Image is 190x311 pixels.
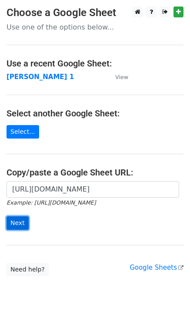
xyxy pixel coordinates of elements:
h3: Choose a Google Sheet [7,7,183,19]
a: View [107,73,128,81]
p: Use one of the options below... [7,23,183,32]
h4: Copy/paste a Google Sheet URL: [7,167,183,178]
a: Google Sheets [130,264,183,271]
a: Need help? [7,263,49,276]
small: View [115,74,128,80]
a: [PERSON_NAME] 1 [7,73,74,81]
h4: Select another Google Sheet: [7,108,183,119]
small: Example: [URL][DOMAIN_NAME] [7,199,96,206]
input: Paste your Google Sheet URL here [7,181,179,198]
a: Select... [7,125,39,139]
iframe: Chat Widget [147,269,190,311]
h4: Use a recent Google Sheet: [7,58,183,69]
input: Next [7,216,29,230]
